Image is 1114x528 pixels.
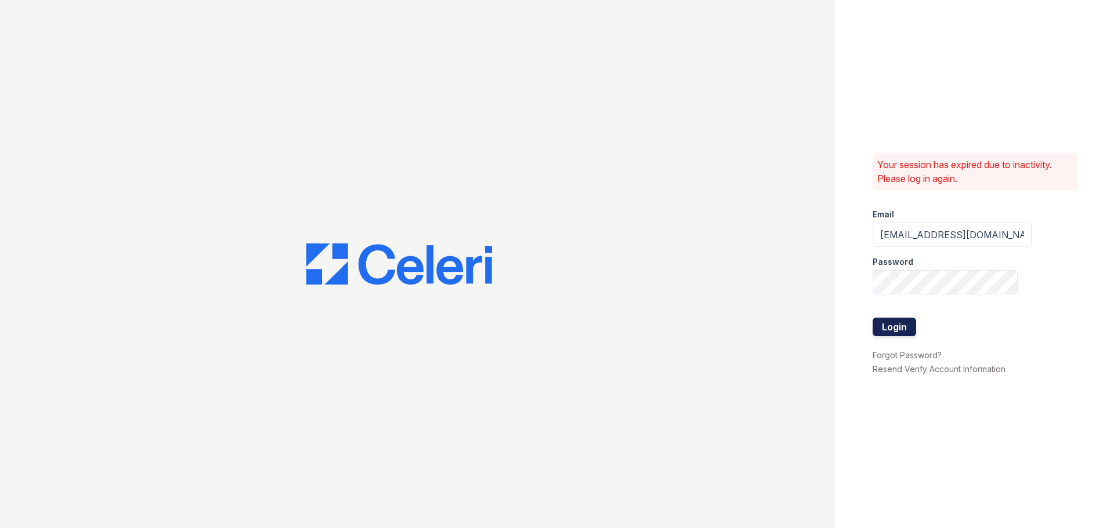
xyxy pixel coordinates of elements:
[873,209,894,220] label: Email
[873,350,942,360] a: Forgot Password?
[877,158,1072,185] p: Your session has expired due to inactivity. Please log in again.
[873,318,916,336] button: Login
[306,243,492,285] img: CE_Logo_Blue-a8612792a0a2168367f1c8372b55b34899dd931a85d93a1a3d3e32e68fde9ad4.png
[873,256,913,268] label: Password
[873,364,1006,374] a: Resend Verify Account Information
